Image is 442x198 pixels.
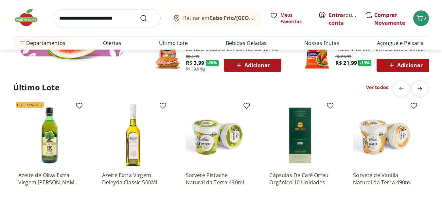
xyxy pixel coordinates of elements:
span: 7 [424,15,426,21]
button: Adicionar [224,59,281,72]
a: Ofertas [103,39,121,47]
button: Adicionar [377,59,434,72]
input: search [54,9,161,27]
span: Adicionar [388,61,423,69]
img: Lombo Cozido Levíssimo Seara [152,39,183,71]
span: R$ 3,99 [186,59,204,67]
button: Retirar emCabo Frio/[GEOGRAPHIC_DATA] [168,9,262,27]
img: Azeite Extra Virgem Deleyda Classic 500Ml [102,104,164,166]
a: Sorvete de Vanilla Natural da Terra 490ml [353,172,415,186]
a: Nossas Frutas [304,39,339,47]
button: previous [394,81,409,97]
button: Menu [18,35,26,51]
span: Leve 3 Pague 2 [16,102,44,108]
img: Azeite de Oliva Extra Virgem Rafael Salgado 500ml [18,104,80,166]
a: Meus Favoritos [270,12,310,25]
a: Sorvete Pistache Natural da Terra 490ml [186,172,248,186]
a: Criar conta [329,11,365,26]
span: R$ 26,99 [335,53,351,59]
button: Carrinho [413,10,429,26]
span: R$ 39,9/Kg [186,67,206,72]
button: Submit Search [140,14,155,22]
span: Retirar em [183,15,256,21]
span: Meus Favoritos [280,12,310,25]
button: next [412,81,428,97]
b: Cabo Frio/[GEOGRAPHIC_DATA] [209,14,290,22]
a: Bebidas Geladas [226,39,267,47]
span: ou [329,11,358,27]
a: Azeite de Oliva Extra Virgem [PERSON_NAME] 500ml [18,172,80,186]
h2: Último Lote [13,82,60,93]
a: Último Lote [159,39,188,47]
a: Comprar Novamente [374,11,405,26]
img: Hortifruti [13,8,46,27]
a: Azeite Extra Virgem Deleyda Classic 500Ml [102,172,164,186]
img: Sorvete Pistache Natural da Terra 490ml [186,104,248,166]
a: Entrar [329,11,345,19]
span: Adicionar [235,61,270,69]
img: Sorvete de Vanilla Natural da Terra 490ml [353,104,415,166]
a: Cápsulas De Café Orfeu Orgânico 10 Unidades [269,172,331,186]
span: - 19 % [358,60,371,66]
span: - 20 % [206,60,219,66]
span: R$ 21,99 [335,59,357,67]
a: Açougue e Peixaria [377,39,424,47]
span: Departamentos [18,35,65,51]
a: Ver todos [366,84,388,91]
img: Cápsulas De Café Orfeu Orgânico 10 Unidades [269,104,331,166]
img: Filezinho Empanado Crocante Seara 400g [301,39,333,71]
span: R$ 4,99 [186,53,200,59]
